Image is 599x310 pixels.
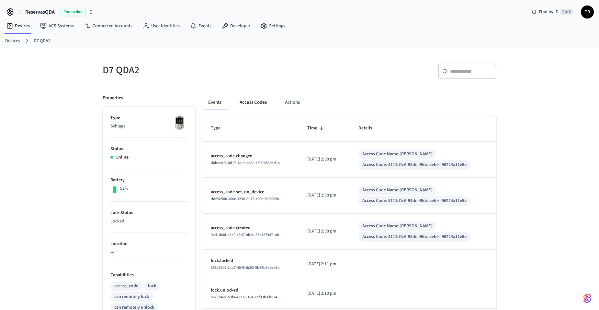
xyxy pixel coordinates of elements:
span: 04d1d60f-a5a0-45d7-8b8e-55e1279471ab [211,232,279,238]
p: Locked [110,218,187,225]
a: ACS Systems [35,20,79,32]
a: Events [185,20,217,32]
p: access_code.created [211,225,292,232]
p: Schlage [110,123,187,130]
div: Access Code: 5111d1c6-95dc-49dc-aebe-f96224a11e5a [362,233,467,240]
span: Ctrl K [560,9,573,15]
p: 92% [120,185,129,192]
p: access_code.changed [211,153,292,160]
div: ant example [203,95,496,110]
a: Devices [5,38,20,44]
div: Access Code Name: [PERSON_NAME] [362,187,433,194]
span: TR [582,6,593,18]
span: Find by ID [539,9,559,15]
div: Find by IDCtrl K [526,6,578,18]
div: Access Code Name: [PERSON_NAME] [362,151,433,158]
p: [DATE] 2:10 pm [307,290,343,297]
span: 8023b481-53fa-4377-818e-7df33f66b824 [211,294,277,300]
button: TR [581,6,594,18]
span: Type [211,123,229,133]
div: can remotely lock [114,293,149,300]
p: Battery [110,177,187,184]
span: 368a75a5-2ab7-4045-8c93-5b66b6beea8d [211,265,280,270]
p: Lock Status [110,209,187,216]
p: Status [110,146,187,152]
a: Settings [255,20,290,32]
img: SeamLogoGradient.69752ec5.svg [583,293,591,304]
p: [DATE] 2:38 pm [307,192,343,199]
div: lock [148,283,156,290]
a: Developer [217,20,255,32]
span: Production [60,8,86,16]
a: User Identities [138,20,185,32]
button: Actions [280,95,305,110]
a: Connected Accounts [79,20,138,32]
a: D7 QDA2 [34,38,51,44]
p: lock.locked [211,257,292,264]
div: Access Code: 5111d1c6-95dc-49dc-aebe-f96224a11e5a [362,197,467,204]
p: Online [116,154,129,161]
button: Events [203,95,227,110]
button: Access Codes [234,95,272,110]
h5: D7 QDA2 [103,64,296,77]
p: [DATE] 2:11 pm [307,261,343,268]
div: access_code [114,283,138,290]
img: Schlage Sense Smart Deadbolt with Camelot Trim, Front [171,114,187,131]
p: Location [110,241,187,247]
p: Properties [103,95,123,101]
p: Capabilities [110,272,187,279]
span: Details [358,123,380,133]
p: lock.unlocked [211,287,292,294]
a: Devices [1,20,35,32]
span: d0becdfa-0d17-4dca-aa3c-c509b518ed14 [211,160,280,166]
p: [DATE] 2:38 pm [307,228,343,235]
div: Access Code Name: [PERSON_NAME] [362,223,433,230]
span: ReservasQDA [25,8,55,16]
div: Access Code: 5111d1c6-95dc-49dc-aebe-f96224a11e5a [362,161,467,168]
p: [DATE] 2:38 pm [307,156,343,163]
span: Time [307,123,326,133]
span: dd69e586-a06e-4596-8b73-c00c94080850 [211,196,279,202]
p: Type [110,114,187,121]
p: — [110,249,187,256]
p: access_code.set_on_device [211,189,292,196]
